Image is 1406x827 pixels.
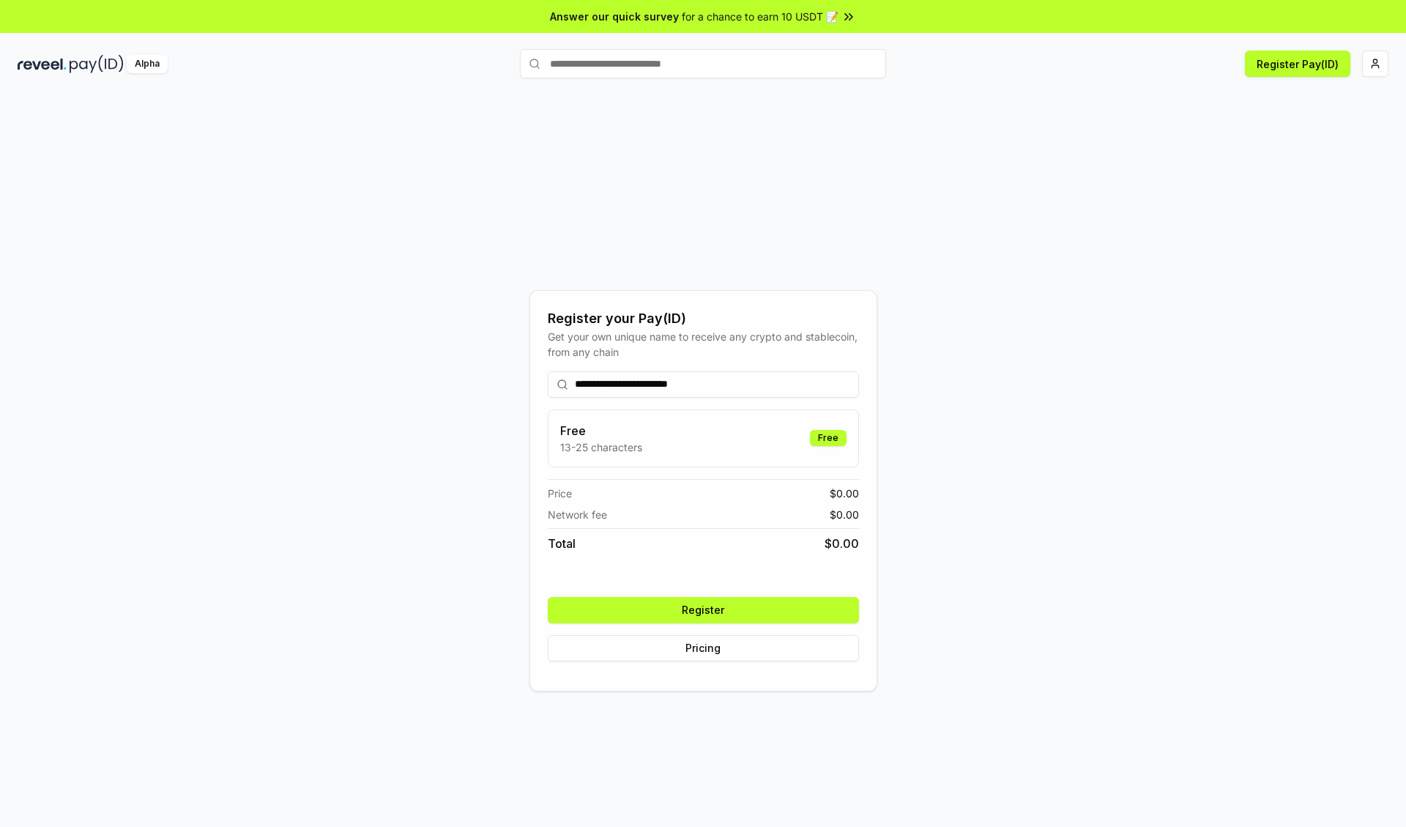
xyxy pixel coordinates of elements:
[810,430,847,446] div: Free
[127,55,168,73] div: Alpha
[825,535,859,552] span: $ 0.00
[548,507,607,522] span: Network fee
[560,422,642,440] h3: Free
[18,55,67,73] img: reveel_dark
[830,486,859,501] span: $ 0.00
[548,597,859,623] button: Register
[550,9,679,24] span: Answer our quick survey
[70,55,124,73] img: pay_id
[560,440,642,455] p: 13-25 characters
[682,9,838,24] span: for a chance to earn 10 USDT 📝
[1245,51,1350,77] button: Register Pay(ID)
[830,507,859,522] span: $ 0.00
[548,486,572,501] span: Price
[548,535,576,552] span: Total
[548,308,859,329] div: Register your Pay(ID)
[548,635,859,661] button: Pricing
[548,329,859,360] div: Get your own unique name to receive any crypto and stablecoin, from any chain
